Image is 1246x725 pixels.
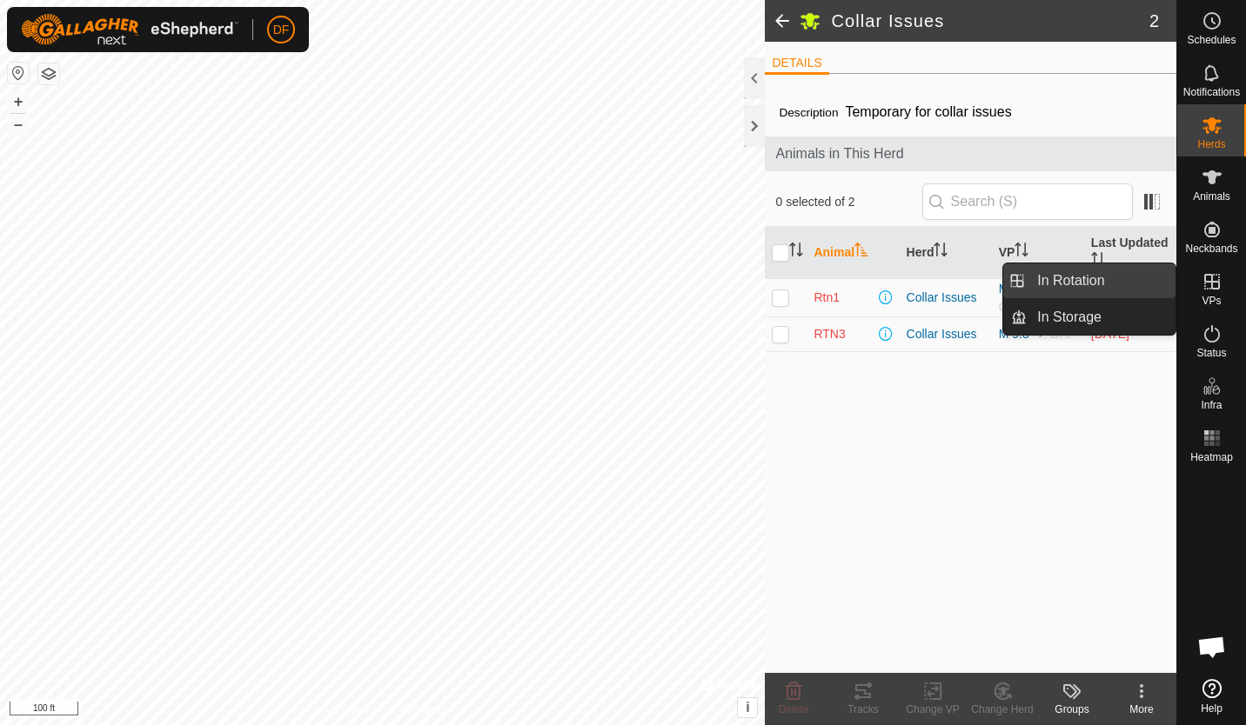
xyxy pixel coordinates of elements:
span: Delete [779,703,809,715]
span: RTN3 [814,325,845,343]
span: Infra [1201,400,1222,410]
span: In Storage [1037,307,1102,328]
th: Animal [807,227,899,279]
img: Gallagher Logo [21,14,238,45]
div: Groups [1037,702,1107,717]
button: Reset Map [8,63,29,83]
p-sorticon: Activate to sort [789,245,803,259]
button: i [738,698,757,717]
th: Herd [900,227,992,279]
a: In Storage [1027,300,1176,335]
button: – [8,114,29,135]
p-sorticon: Activate to sort [934,245,948,259]
span: Notifications [1183,87,1240,97]
span: Status [1196,348,1226,358]
p-sorticon: Activate to sort [1015,245,1028,259]
a: In Rotation [1027,263,1176,298]
div: Open chat [1186,621,1238,673]
th: VP [992,227,1084,279]
span: 2 [1149,8,1159,34]
span: Rtn1 [814,289,840,307]
span: i [746,700,749,715]
div: Change Herd [968,702,1037,717]
span: 0 selected of 2 [775,193,921,211]
p-sorticon: Activate to sort [1091,255,1105,269]
span: Temporary for collar issues [838,97,1018,126]
li: DETAILS [765,54,828,75]
h2: Collar Issues [831,10,1149,31]
span: DF [273,21,290,39]
li: In Rotation [1003,263,1176,298]
div: Change VP [898,702,968,717]
a: M 8.12 [999,282,1036,296]
span: OFF [999,300,1023,314]
input: Search (S) [922,183,1133,220]
th: Last Updated [1084,227,1176,279]
div: Collar Issues [907,325,985,343]
span: Animals in This Herd [775,143,1166,164]
p-sorticon: Activate to sort [854,245,868,259]
a: Privacy Policy [314,702,379,718]
label: Description [779,106,838,119]
span: VPs [1202,296,1221,306]
span: Sep 10, 2025, 7:53 PM [1091,327,1129,341]
a: Contact Us [399,702,451,718]
span: Heatmap [1190,452,1233,462]
span: Herds [1197,139,1225,150]
div: More [1107,702,1176,717]
span: Neckbands [1185,243,1237,254]
span: Help [1201,703,1223,714]
div: Collar Issues [907,289,985,307]
button: + [8,91,29,112]
span: In Rotation [1037,270,1104,291]
button: Map Layers [38,63,59,84]
a: M 9.8 [999,327,1029,341]
a: Help [1177,672,1246,721]
span: Animals [1193,191,1230,202]
span: Schedules [1187,35,1236,45]
div: Tracks [828,702,898,717]
li: In Storage [1003,300,1176,335]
